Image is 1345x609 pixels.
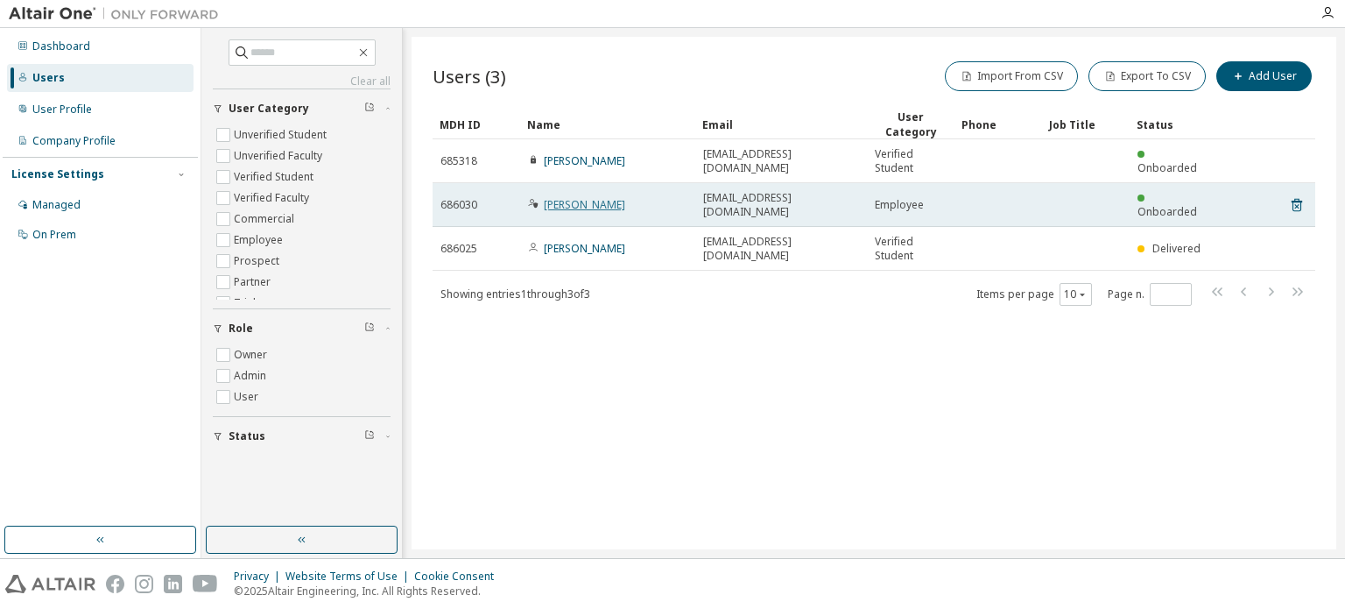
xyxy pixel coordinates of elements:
[1108,283,1192,306] span: Page n.
[703,191,859,219] span: [EMAIL_ADDRESS][DOMAIN_NAME]
[213,74,391,89] a: Clear all
[164,575,182,593] img: linkedin.svg
[229,322,253,336] span: Role
[544,153,625,168] a: [PERSON_NAME]
[875,147,947,175] span: Verified Student
[11,167,104,181] div: License Settings
[440,287,590,301] span: Showing entries 1 through 3 of 3
[32,39,90,53] div: Dashboard
[234,293,259,314] label: Trial
[1152,241,1201,256] span: Delivered
[32,71,65,85] div: Users
[364,322,375,336] span: Clear filter
[703,147,859,175] span: [EMAIL_ADDRESS][DOMAIN_NAME]
[1064,287,1088,301] button: 10
[1088,61,1206,91] button: Export To CSV
[32,198,81,212] div: Managed
[440,154,477,168] span: 685318
[106,575,124,593] img: facebook.svg
[976,283,1092,306] span: Items per page
[364,102,375,116] span: Clear filter
[234,230,286,251] label: Employee
[440,242,477,256] span: 686025
[1137,160,1197,175] span: Onboarded
[285,570,414,584] div: Website Terms of Use
[5,575,95,593] img: altair_logo.svg
[32,134,116,148] div: Company Profile
[544,241,625,256] a: [PERSON_NAME]
[213,89,391,128] button: User Category
[703,235,859,263] span: [EMAIL_ADDRESS][DOMAIN_NAME]
[433,64,506,89] span: Users (3)
[440,198,477,212] span: 686030
[234,124,330,145] label: Unverified Student
[945,61,1078,91] button: Import From CSV
[213,417,391,456] button: Status
[135,575,153,593] img: instagram.svg
[234,272,274,293] label: Partner
[234,145,326,166] label: Unverified Faculty
[213,309,391,348] button: Role
[234,166,317,188] label: Verified Student
[961,110,1035,138] div: Phone
[544,197,625,212] a: [PERSON_NAME]
[1049,110,1123,138] div: Job Title
[234,209,298,230] label: Commercial
[234,251,283,272] label: Prospect
[234,584,504,598] p: © 2025 Altair Engineering, Inc. All Rights Reserved.
[1216,61,1312,91] button: Add User
[229,102,309,116] span: User Category
[234,188,313,209] label: Verified Faculty
[875,235,947,263] span: Verified Student
[234,365,270,386] label: Admin
[234,386,262,407] label: User
[874,110,947,139] div: User Category
[32,103,92,117] div: User Profile
[1137,204,1197,219] span: Onboarded
[32,228,76,242] div: On Prem
[234,570,285,584] div: Privacy
[414,570,504,584] div: Cookie Consent
[702,110,860,138] div: Email
[364,429,375,443] span: Clear filter
[234,344,271,365] label: Owner
[229,429,265,443] span: Status
[9,5,228,23] img: Altair One
[527,110,688,138] div: Name
[440,110,513,138] div: MDH ID
[875,198,924,212] span: Employee
[193,575,218,593] img: youtube.svg
[1137,110,1210,138] div: Status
